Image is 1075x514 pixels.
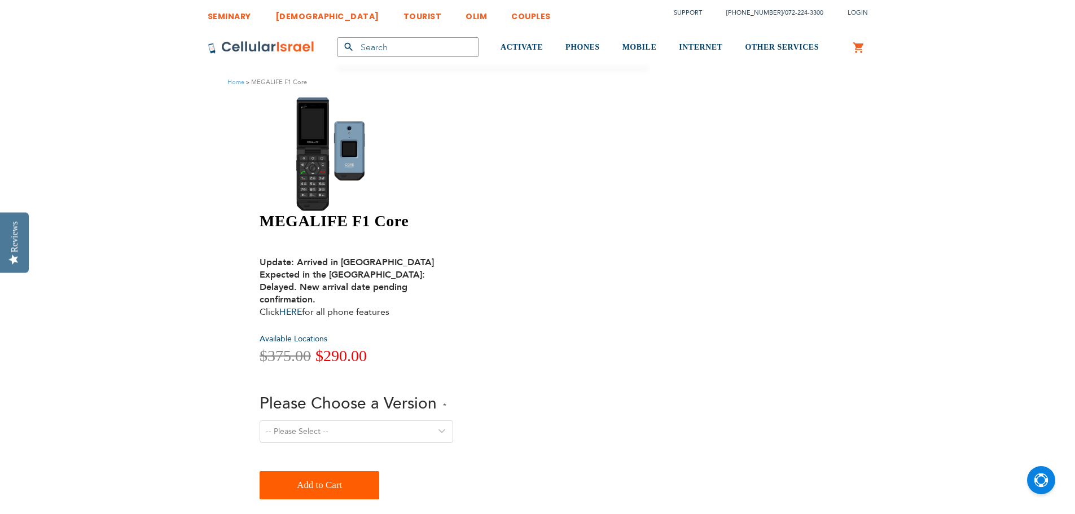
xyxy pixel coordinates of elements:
a: Home [227,78,244,86]
a: OTHER SERVICES [745,27,819,69]
span: Add to Cart [297,474,342,497]
strong: Update: Arrived in [GEOGRAPHIC_DATA] Expected in the [GEOGRAPHIC_DATA]: Delayed. New arrival date... [260,256,434,306]
a: COUPLES [511,3,551,24]
span: OTHER SERVICES [745,43,819,51]
a: TOURIST [403,3,442,24]
div: Click for all phone features [260,244,435,318]
a: [DEMOGRAPHIC_DATA] [275,3,379,24]
a: OLIM [466,3,487,24]
li: / [715,5,823,21]
img: MEGALIFE F1 Core [260,96,423,212]
span: INTERNET [679,43,722,51]
span: Please Choose a Version [260,393,437,414]
a: [PHONE_NUMBER] [726,8,783,17]
a: 072-224-3300 [785,8,823,17]
span: PHONES [565,43,600,51]
a: Available Locations [260,333,327,344]
span: $375.00 [260,347,311,364]
a: HERE [279,306,302,318]
a: INTERNET [679,27,722,69]
a: Support [674,8,702,17]
span: ACTIVATE [501,43,543,51]
div: Reviews [10,221,20,252]
span: MOBILE [622,43,657,51]
a: MOBILE [622,27,657,69]
img: Cellular Israel Logo [208,41,315,54]
a: ACTIVATE [501,27,543,69]
a: PHONES [565,27,600,69]
span: $290.00 [315,347,367,364]
span: Login [848,8,868,17]
h1: MEGALIFE F1 Core [260,212,655,231]
li: MEGALIFE F1 Core [244,77,307,87]
a: SEMINARY [208,3,251,24]
button: Add to Cart [260,471,379,499]
input: Search [337,37,479,57]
